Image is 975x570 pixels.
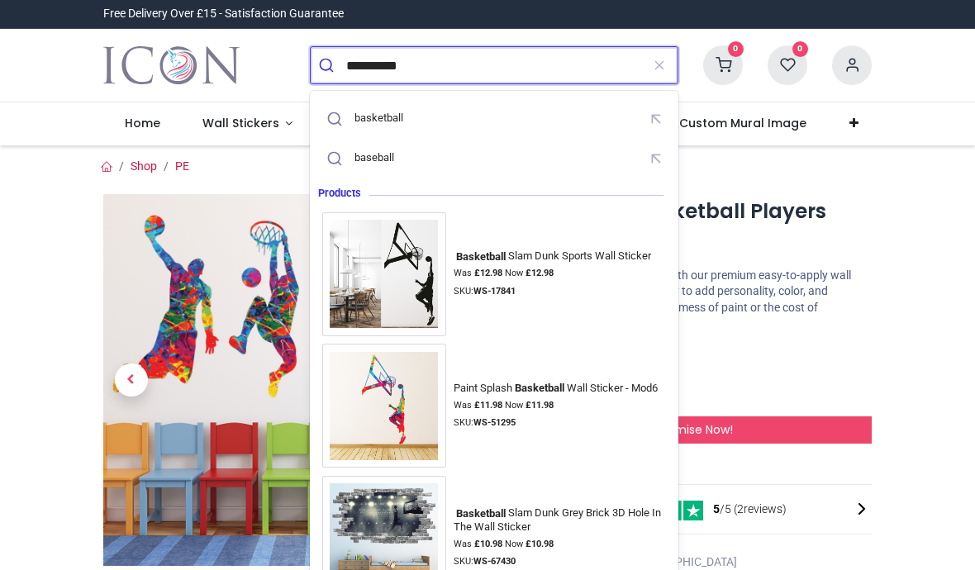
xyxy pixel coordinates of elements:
[181,102,314,145] a: Wall Stickers
[454,538,666,551] div: Was Now
[512,379,566,396] mark: Basketball
[125,115,160,131] span: Home
[631,115,806,131] span: Upload Custom Mural Image
[703,58,743,71] a: 0
[454,555,666,568] div: SKU:
[454,382,657,395] div: Paint Splash Wall Sticker - Mod6
[454,505,507,521] mark: Basketball
[454,248,507,264] mark: Basketball
[322,212,667,336] a: Basketball Slam Dunk Sports Wall StickerBasketballSlam Dunk Sports Wall StickerWas £12.98 Now £12...
[115,363,148,397] span: Previous
[473,286,516,297] strong: WS-17841
[641,104,670,133] button: Fill query with "basketball"
[713,502,720,515] span: 5
[454,267,656,280] div: Was Now
[768,58,807,71] a: 0
[202,115,279,131] span: Wall Stickers
[318,187,369,200] span: Products
[640,421,733,438] span: Customise Now!
[474,539,502,549] strong: £ 10.98
[473,417,516,428] strong: WS-51295
[474,268,502,278] strong: £ 12.98
[454,399,663,412] div: Was Now
[354,151,394,164] div: baseball
[500,498,872,520] div: Product Reviews
[454,249,650,263] div: Slam Dunk Sports Wall Sticker
[311,47,346,83] button: Submit
[526,268,554,278] strong: £ 12.98
[640,47,678,83] button: Clear
[322,344,667,468] a: Paint Splash Basketball Wall Sticker - Mod6Paint SplashBasketballWall Sticker - Mod6Was £11.98 No...
[103,194,475,566] img: Paint Splash Basketball Players Wall Sticker
[354,112,403,125] div: basketball
[103,42,240,88] img: Icon Wall Stickers
[322,212,446,336] img: Basketball Slam Dunk Sports Wall Sticker
[454,285,656,298] div: SKU:
[454,506,661,534] div: Slam Dunk Grey Brick 3D Hole In The Wall Sticker
[713,501,787,518] span: /5 ( 2 reviews)
[641,144,670,173] button: Fill query with "baseball"
[322,344,446,468] img: Paint Splash Basketball Wall Sticker - Mod6
[103,42,240,88] a: Logo of Icon Wall Stickers
[474,400,502,411] strong: £ 11.98
[175,159,189,173] a: PE
[131,159,157,173] a: Shop
[526,539,554,549] strong: £ 10.98
[526,400,554,411] strong: £ 11.98
[728,41,744,57] sup: 0
[103,250,159,511] a: Previous
[525,6,872,22] iframe: Customer reviews powered by Trustpilot
[500,197,872,254] h1: Paint Splash Basketball Players Wall Sticker
[454,416,663,430] div: SKU:
[473,556,516,567] strong: WS-67430
[792,41,808,57] sup: 0
[500,268,872,332] p: Transform any space in minutes with our premium easy-to-apply wall stickers — the most affordable...
[103,6,344,22] div: Free Delivery Over £15 - Satisfaction Guarantee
